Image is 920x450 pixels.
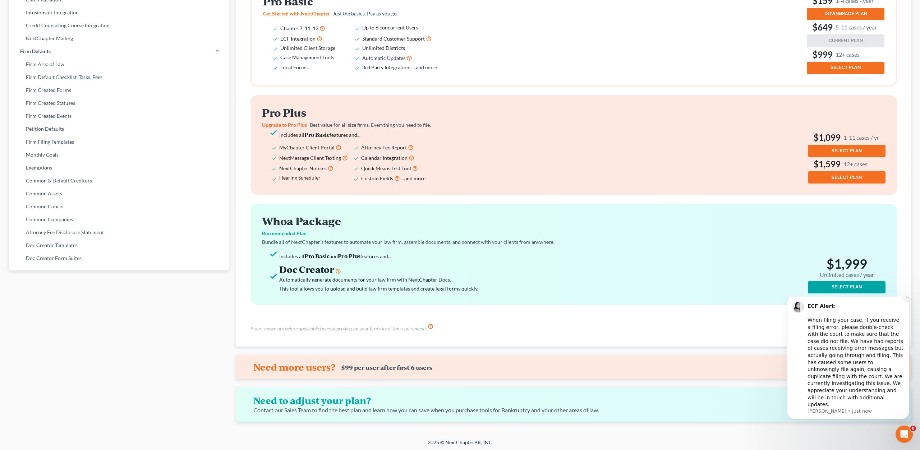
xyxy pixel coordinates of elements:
[807,8,884,20] button: DOWNGRADE PLAN
[279,144,335,150] span: MyChapter Client Portal
[31,6,128,112] div: : ​ When filing your case, if you receive a filing error, please double-check with the court to m...
[280,54,334,60] span: Case Management Tools
[263,10,330,17] span: Get Started with NextChapter
[808,256,885,279] h2: $1,999
[253,361,335,373] h4: Need more users?
[820,272,874,278] small: Unlimited cases / year
[896,426,913,443] iframe: Intercom live chat
[9,84,229,97] a: Firm Created Forms
[807,49,884,60] h3: $999
[31,111,128,118] p: Message from Lindsey, sent Just now
[280,25,318,31] span: Chapter 7, 11, 13
[413,64,437,70] span: ...and more
[832,284,862,290] span: SELECT PLAN
[9,174,229,187] a: Common & Default Creditors
[9,122,229,135] a: Petition Defaults
[341,364,432,371] div: $99 per user after first 6 users
[401,175,425,181] span: ...and more
[262,107,446,119] h2: Pro Plus
[362,45,405,51] span: Unlimited Districts
[808,171,885,184] button: SELECT PLAN
[362,55,405,61] span: Automatic Updates
[808,145,885,157] button: SELECT PLAN
[279,155,341,161] span: NextMessage Client Texting
[262,238,885,246] p: Bundle all of NextChapter’s features to automate your law firm, assemble documents, and connect w...
[808,281,885,293] button: SELECT PLAN
[304,252,330,260] strong: Pro Basic
[361,175,393,181] span: Custom Fields
[843,160,868,168] small: 12+ cases
[16,4,28,16] img: Profile image for Lindsey
[361,155,408,161] span: Calendar Integration
[910,426,916,431] span: 8
[304,131,330,138] strong: Pro Basic
[279,132,360,138] span: Includes all features and...
[9,32,229,45] a: NextChapter Mailing
[836,23,877,31] small: 5-11 cases / year
[279,264,590,275] h3: Doc Creator
[9,213,229,226] a: Common Companies
[9,71,229,84] a: Firm Default Checklist, Tasks, Fees
[362,36,425,42] span: Standard Customer Support
[31,3,128,110] div: Message content
[807,22,884,33] h3: $649
[9,19,229,32] a: Credit Counseling Course Integration
[829,38,863,43] span: CURRENT PLAN
[262,122,307,128] span: Upgrade to Pro Plus
[362,64,411,70] span: 3rd Party Integrations
[9,6,229,19] a: Infusionsoft Integration
[843,134,879,141] small: 1-11 cases / yr
[279,284,590,293] div: This tool allows you to upload and build law firm templates and create legal forms quickly.
[280,45,335,51] span: Unlimited Client Storage
[361,165,411,171] span: Quick Means Test Tool
[9,200,229,213] a: Common Courts
[31,6,57,12] b: ECF Alert
[9,239,229,252] a: Doc Creator Templates
[333,10,398,17] span: Just the basics. Pay as you go.
[9,226,229,239] a: Attorney Fee Disclosure Statement
[808,158,885,170] h3: $1,599
[338,252,360,260] strong: Pro Plus
[280,36,316,42] span: ECF Integration
[9,110,229,122] a: Firm Created Events
[807,62,884,74] button: SELECT PLAN
[279,165,327,171] span: NextChapter Notices
[832,175,862,180] span: SELECT PLAN
[279,275,590,284] div: Automatically generate documents for your law firm with NextChapter Docs.
[9,135,229,148] a: Firm Filing Templates
[836,51,860,58] small: 12+ cases
[279,175,321,181] span: Hearing Scheduler
[280,64,308,70] span: Local Forms
[807,34,884,47] button: CURRENT PLAN
[824,11,867,17] span: DOWNGRADE PLAN
[9,148,229,161] a: Monthly Goals
[9,161,229,174] a: Exemptions
[250,325,428,332] h6: Prices shown are before applicable taxes depending on your firm’s local tax requirements.
[831,65,861,70] span: SELECT PLAN
[776,297,920,431] iframe: Intercom notifications message
[9,58,229,71] a: Firm Area of Law
[253,406,732,414] div: Contact our Sales Team to find the best plan and learn how you can save when you purchase tools f...
[9,97,229,110] a: Firm Created Statuses
[262,230,885,237] p: Recommended Plan
[9,252,229,265] a: Doc Creator Form Suites
[20,48,51,55] span: Firm Defaults
[279,251,590,261] li: Includes all and features and...
[9,45,229,58] a: Firm Defaults
[361,144,407,150] span: Attorney Fee Report
[808,132,885,143] h3: $1,099
[310,122,431,128] span: Best value for all size firms. Everything you need to file.
[832,148,862,154] span: SELECT PLAN
[253,395,726,406] h4: Need to adjust your plan?
[9,187,229,200] a: Common Assets
[262,215,885,227] h2: Whoa Package
[362,24,418,31] span: Up to 6 concurrent Users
